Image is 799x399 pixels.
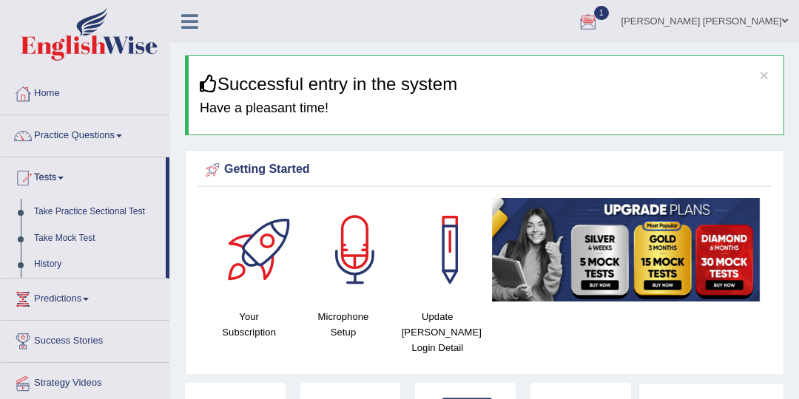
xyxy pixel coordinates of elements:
[398,309,477,355] h4: Update [PERSON_NAME] Login Detail
[1,115,169,152] a: Practice Questions
[594,6,609,20] span: 1
[1,321,169,358] a: Success Stories
[760,67,769,83] button: ×
[27,251,166,278] a: History
[200,75,772,94] h3: Successful entry in the system
[303,309,382,340] h4: Microphone Setup
[27,199,166,225] a: Take Practice Sectional Test
[1,157,166,194] a: Tests
[202,159,767,181] div: Getting Started
[492,198,760,301] img: small5.jpg
[1,73,169,110] a: Home
[200,101,772,116] h4: Have a pleasant time!
[27,225,166,252] a: Take Mock Test
[1,279,169,316] a: Predictions
[209,309,289,340] h4: Your Subscription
